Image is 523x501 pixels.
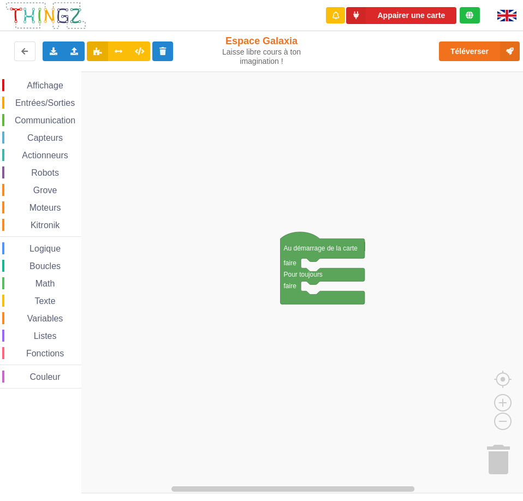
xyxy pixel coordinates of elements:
[29,220,61,230] span: Kitronik
[33,296,57,306] span: Texte
[13,116,77,125] span: Communication
[284,259,297,267] text: faire
[25,349,66,358] span: Fonctions
[28,261,62,271] span: Boucles
[28,203,63,212] span: Moteurs
[28,244,62,253] span: Logique
[284,244,358,252] text: Au démarrage de la carte
[497,10,516,21] img: gb.png
[5,1,87,30] img: thingz_logo.png
[34,279,57,288] span: Math
[460,7,480,23] div: Tu es connecté au serveur de création de Thingz
[20,151,70,160] span: Actionneurs
[284,282,297,290] text: faire
[32,331,58,341] span: Listes
[28,372,62,381] span: Couleur
[32,186,59,195] span: Grove
[284,271,323,278] text: Pour toujours
[29,168,61,177] span: Robots
[14,98,76,108] span: Entrées/Sorties
[219,47,304,66] div: Laisse libre cours à ton imagination !
[346,7,456,24] button: Appairer une carte
[26,133,64,142] span: Capteurs
[26,314,65,323] span: Variables
[25,81,64,90] span: Affichage
[439,41,520,61] button: Téléverser
[219,35,304,66] div: Espace Galaxia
